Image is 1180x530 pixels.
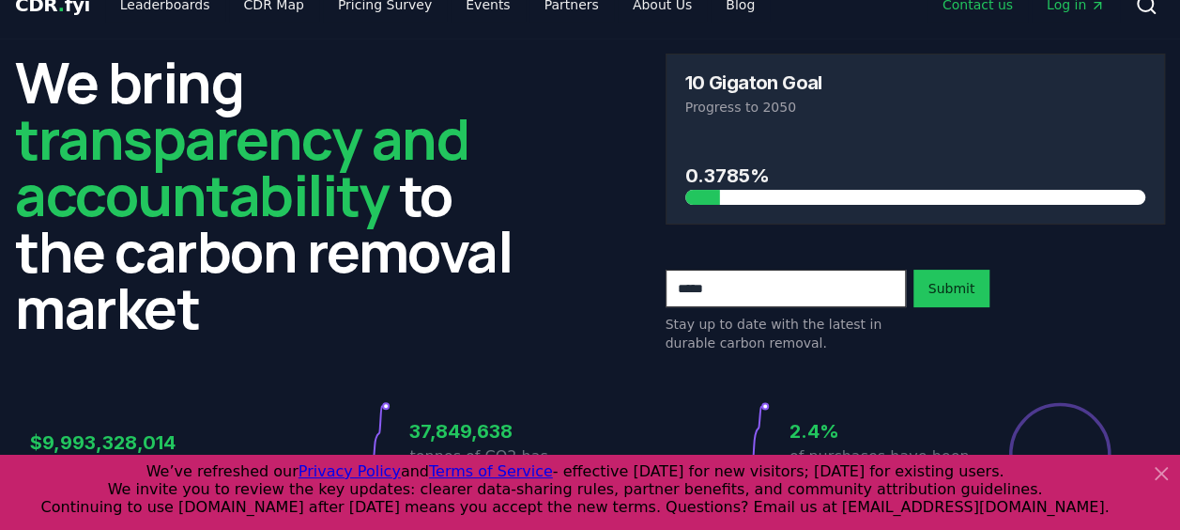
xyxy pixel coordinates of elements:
[15,54,515,335] h2: We bring to the carbon removal market
[789,417,970,445] h3: 2.4%
[409,417,590,445] h3: 37,849,638
[15,100,468,233] span: transparency and accountability
[685,162,1146,190] h3: 0.3785%
[666,315,906,352] p: Stay up to date with the latest in durable carbon removal.
[789,445,970,491] p: of purchases have been delivered
[409,445,590,491] p: tonnes of CO2 has been sold
[685,98,1146,117] p: Progress to 2050
[1007,401,1112,507] div: Percentage of sales delivered
[685,73,822,92] h3: 10 Gigaton Goal
[913,270,990,307] button: Submit
[30,429,210,457] h3: $9,993,328,014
